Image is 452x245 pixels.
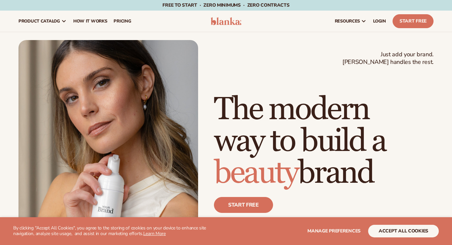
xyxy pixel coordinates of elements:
a: Start free [214,197,273,213]
a: LOGIN [370,11,389,32]
button: accept all cookies [368,225,439,237]
span: resources [335,19,360,24]
span: How It Works [73,19,107,24]
button: Manage preferences [307,225,361,237]
a: product catalog [15,11,70,32]
h1: The modern way to build a brand [214,94,434,189]
img: logo [211,17,242,25]
a: resources [331,11,370,32]
span: pricing [114,19,131,24]
span: LOGIN [373,19,386,24]
a: Learn More [143,230,166,237]
p: By clicking "Accept All Cookies", you agree to the storing of cookies on your device to enhance s... [13,225,226,237]
span: Free to start · ZERO minimums · ZERO contracts [162,2,289,8]
span: Manage preferences [307,228,361,234]
span: Just add your brand. [PERSON_NAME] handles the rest. [342,51,434,66]
span: product catalog [18,19,60,24]
a: Start Free [393,14,434,28]
a: How It Works [70,11,111,32]
span: beauty [214,154,298,192]
a: pricing [110,11,134,32]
